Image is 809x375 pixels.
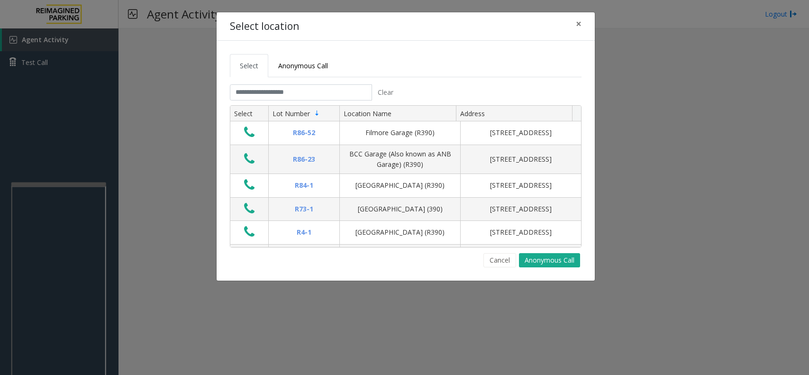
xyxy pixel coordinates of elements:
span: Address [460,109,485,118]
div: [STREET_ADDRESS] [466,204,575,214]
span: × [576,17,582,30]
div: [STREET_ADDRESS] [466,154,575,165]
div: [GEOGRAPHIC_DATA] (R390) [345,180,454,191]
span: Sortable [313,110,321,117]
div: BCC Garage (Also known as ANB Garage) (R390) [345,149,454,170]
div: R84-1 [274,180,334,191]
span: Lot Number [273,109,310,118]
button: Anonymous Call [519,253,580,267]
th: Select [230,106,268,122]
div: [STREET_ADDRESS] [466,180,575,191]
button: Clear [372,84,399,101]
div: R4-1 [274,227,334,238]
span: Anonymous Call [278,61,328,70]
button: Close [569,12,588,36]
div: R73-1 [274,204,334,214]
div: [STREET_ADDRESS] [466,227,575,238]
div: [GEOGRAPHIC_DATA] (390) [345,204,454,214]
div: [STREET_ADDRESS] [466,128,575,138]
div: R86-23 [274,154,334,165]
h4: Select location [230,19,299,34]
span: Location Name [344,109,391,118]
button: Cancel [483,253,516,267]
div: [GEOGRAPHIC_DATA] (R390) [345,227,454,238]
ul: Tabs [230,54,582,77]
div: R86-52 [274,128,334,138]
div: Filmore Garage (R390) [345,128,454,138]
div: Data table [230,106,581,247]
span: Select [240,61,258,70]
